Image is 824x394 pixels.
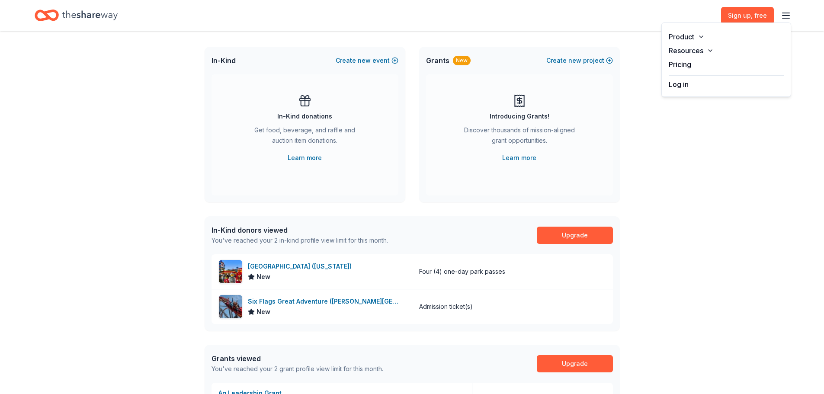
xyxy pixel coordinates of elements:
[502,153,536,163] a: Learn more
[256,272,270,282] span: New
[426,55,449,66] span: Grants
[358,55,371,66] span: new
[212,364,383,374] div: You've reached your 2 grant profile view limit for this month.
[256,307,270,317] span: New
[568,55,581,66] span: new
[212,225,388,235] div: In-Kind donors viewed
[728,10,767,21] span: Sign up
[490,111,549,122] div: Introducing Grants!
[461,125,578,149] div: Discover thousands of mission-aligned grant opportunities.
[248,296,405,307] div: Six Flags Great Adventure ([PERSON_NAME][GEOGRAPHIC_DATA])
[246,125,364,149] div: Get food, beverage, and raffle and auction item donations.
[277,111,332,122] div: In-Kind donations
[537,227,613,244] a: Upgrade
[219,295,242,318] img: Image for Six Flags Great Adventure (Jackson Township)
[336,55,398,66] button: Createnewevent
[453,56,471,65] div: New
[721,7,774,24] a: Sign up, free
[751,12,767,19] span: , free
[288,153,322,163] a: Learn more
[212,353,383,364] div: Grants viewed
[662,44,791,58] button: Resources
[546,55,613,66] button: Createnewproject
[419,266,505,277] div: Four (4) one-day park passes
[662,30,791,44] button: Product
[669,60,691,69] a: Pricing
[212,235,388,246] div: You've reached your 2 in-kind profile view limit for this month.
[35,5,118,26] a: Home
[212,55,236,66] span: In-Kind
[219,260,242,283] img: Image for LEGOLAND Resort (New York)
[537,355,613,372] a: Upgrade
[669,79,689,90] button: Log in
[248,261,355,272] div: [GEOGRAPHIC_DATA] ([US_STATE])
[419,301,473,312] div: Admission ticket(s)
